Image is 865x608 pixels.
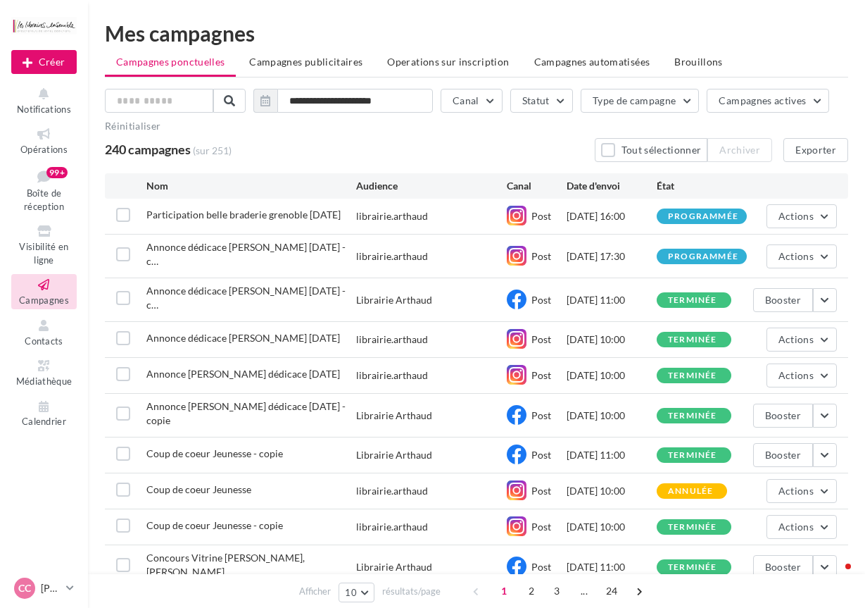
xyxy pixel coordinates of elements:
button: Tout sélectionner [595,138,707,162]
div: Canal [507,179,567,193]
span: Contacts [25,335,63,347]
button: Notifications [11,83,77,118]
a: CC [PERSON_NAME] [11,575,77,602]
div: terminée [668,523,717,532]
div: librairie.arthaud [356,484,428,498]
span: Campagnes automatisées [534,56,650,68]
iframe: Intercom live chat [817,560,851,594]
div: [DATE] 10:00 [567,368,657,383]
button: Actions [766,328,837,352]
span: Actions [778,521,814,533]
span: Opérations [20,144,68,155]
button: Booster [753,404,813,428]
span: Post [531,561,551,573]
a: Visibilité en ligne [11,221,77,268]
span: Actions [778,369,814,381]
span: Annonce Nell Pfeiffer dédicace 27.09.25 - copie [146,400,346,426]
div: Nouvelle campagne [11,50,77,74]
div: librairie.arthaud [356,520,428,534]
span: Actions [778,250,814,262]
div: Mes campagnes [105,23,848,44]
span: Visibilité en ligne [19,241,68,266]
div: 99+ [46,167,68,178]
span: Brouillons [674,56,723,68]
button: Booster [753,288,813,312]
span: Campagnes publicitaires [249,56,362,68]
span: Post [531,250,551,262]
span: 3 [545,580,568,602]
span: Coup de coeur Jeunesse - copie [146,519,283,531]
span: Annonce dédicace Antoine Ronzon 27.09.25 - copie [146,241,346,267]
div: terminée [668,411,717,421]
span: Annonce dédicace Antoine Ronzon 27.09.25 - copie [146,285,346,311]
a: Opérations [11,123,77,158]
button: Actions [766,479,837,503]
button: Réinitialiser [105,120,161,132]
div: programmée [668,252,738,261]
div: terminée [668,296,717,305]
div: Librairie Arthaud [356,560,432,574]
div: librairie.arthaud [356,249,428,263]
span: 10 [345,587,357,598]
div: [DATE] 11:00 [567,293,657,307]
span: Notifications [17,104,71,115]
div: librairie.arthaud [356,209,428,223]
a: Calendrier [11,396,77,430]
span: Post [531,294,551,306]
div: [DATE] 10:00 [567,484,657,498]
div: État [657,179,747,193]
span: 1 [493,580,515,602]
div: programmée [668,212,738,221]
button: Booster [753,555,813,579]
a: Campagnes [11,274,77,309]
div: Librairie Arthaud [356,293,432,307]
button: Actions [766,515,837,539]
button: Canal [441,89,503,113]
div: [DATE] 17:30 [567,249,657,263]
span: Operations sur inscription [387,56,509,68]
span: Actions [778,333,814,345]
div: annulée [668,487,713,496]
a: Boîte de réception99+ [11,164,77,216]
a: Médiathèque [11,355,77,390]
button: Actions [766,244,837,268]
span: ... [573,580,595,602]
div: terminée [668,335,717,345]
div: Nom [146,179,357,193]
span: Médiathèque [16,376,72,387]
span: Annonce Nell Pfeiffer dédicace 27.09.25 [146,368,340,380]
div: [DATE] 11:00 [567,448,657,462]
div: librairie.arthaud [356,368,428,383]
div: librairie.arthaud [356,333,428,347]
span: Post [531,210,551,222]
div: Date d'envoi [567,179,657,193]
span: Post [531,409,551,421]
div: [DATE] 10:00 [567,520,657,534]
span: 240 campagnes [105,142,191,157]
span: Boîte de réception [24,187,64,212]
span: CC [18,581,31,595]
div: terminée [668,451,717,460]
p: [PERSON_NAME] [41,581,61,595]
div: Audience [356,179,506,193]
span: Post [531,485,551,497]
div: terminée [668,371,717,380]
div: [DATE] 11:00 [567,560,657,574]
span: résultats/page [382,585,441,598]
span: Coup de coeur Jeunesse - copie [146,447,283,459]
button: Exporter [783,138,848,162]
div: terminée [668,563,717,572]
span: 24 [600,580,624,602]
a: Contacts [11,315,77,349]
span: Campagnes [19,294,69,306]
span: Post [531,449,551,461]
div: Librairie Arthaud [356,448,432,462]
span: Post [531,369,551,381]
button: Archiver [707,138,772,162]
div: Librairie Arthaud [356,409,432,423]
button: Actions [766,204,837,228]
span: Actions [778,210,814,222]
button: Campagnes actives [707,89,829,113]
span: Campagnes actives [719,94,806,106]
button: Statut [510,89,573,113]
